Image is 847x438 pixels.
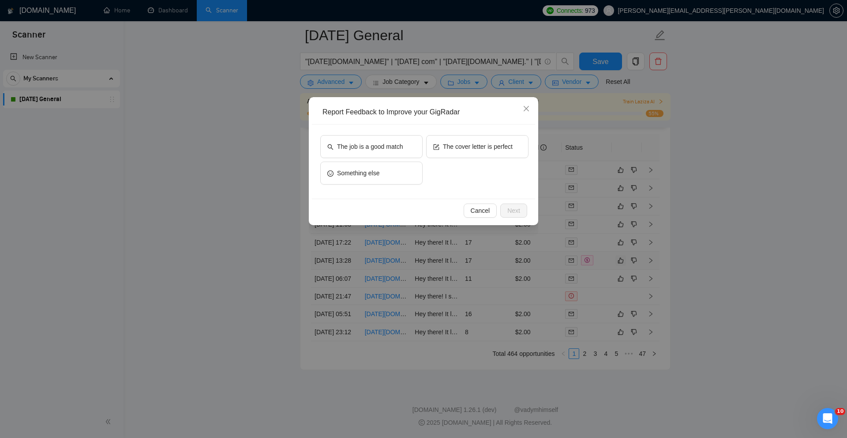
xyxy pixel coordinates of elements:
span: search [327,143,334,150]
span: smile [327,170,334,176]
span: form [433,143,439,150]
button: Cancel [464,204,497,218]
button: smileSomething else [320,162,423,185]
div: Report Feedback to Improve your GigRadar [322,107,531,117]
button: searchThe job is a good match [320,135,423,158]
button: Close [514,97,538,121]
span: The job is a good match [337,142,403,151]
span: close [523,105,530,112]
span: The cover letter is perfect [443,142,513,151]
span: Cancel [471,206,490,215]
button: Next [500,204,527,218]
iframe: Intercom live chat [817,408,838,429]
span: 10 [835,408,845,415]
button: formThe cover letter is perfect [426,135,528,158]
span: Something else [337,168,380,178]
